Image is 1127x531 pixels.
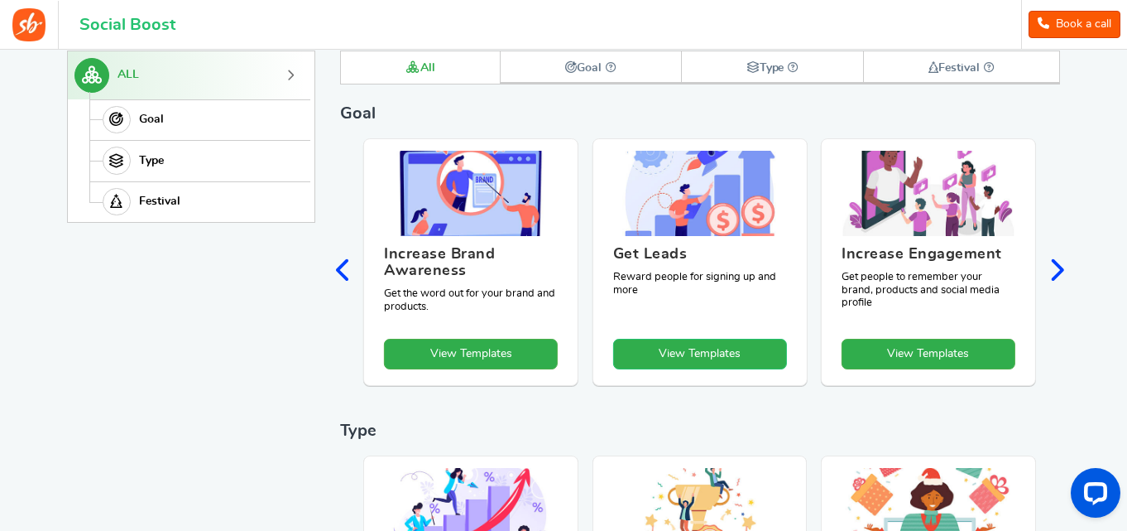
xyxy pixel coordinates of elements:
[336,254,352,289] div: Previous slide
[117,68,139,82] span: ALL
[928,62,995,74] strong: Festival
[376,151,566,236] img: Increase Brand Awareness
[376,236,566,339] figcaption: Get the word out for your brand and products.
[1048,254,1064,289] div: Next slide
[12,8,46,41] img: Social Boost
[68,51,306,99] a: ALL
[746,62,799,74] strong: Type
[89,140,306,181] a: Type
[183,98,279,109] div: Keywords by Traffic
[79,16,175,34] h1: Social Boost
[139,195,180,209] span: Festival
[613,246,787,271] h3: Get Leads
[833,151,1024,236] img: Increase Engagement
[405,62,435,74] strong: All
[139,113,164,127] span: Goal
[63,98,148,109] div: Domain Overview
[605,236,795,339] figcaption: Reward people for signing up and more
[89,181,306,223] a: Festival
[340,105,376,122] span: Goal
[842,246,1015,271] h3: Increase Engagement
[833,236,1024,339] figcaption: Get people to remember your brand, products and social media profile
[565,62,616,74] strong: Goal
[842,339,1015,369] a: View Templates
[45,96,58,109] img: tab_domain_overview_orange.svg
[613,339,787,369] a: View Templates
[384,246,558,287] h3: Increase Brand Awareness
[46,27,81,40] div: v 4.0.25
[1029,11,1120,38] a: Book a call
[26,43,40,56] img: website_grey.svg
[340,422,376,439] span: Type
[89,99,306,141] a: Goal
[139,154,164,168] span: Type
[1057,461,1127,531] iframe: LiveChat chat widget
[384,339,558,369] a: View Templates
[600,148,799,239] img: Get Leads
[165,96,178,109] img: tab_keywords_by_traffic_grey.svg
[43,43,182,56] div: Domain: [DOMAIN_NAME]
